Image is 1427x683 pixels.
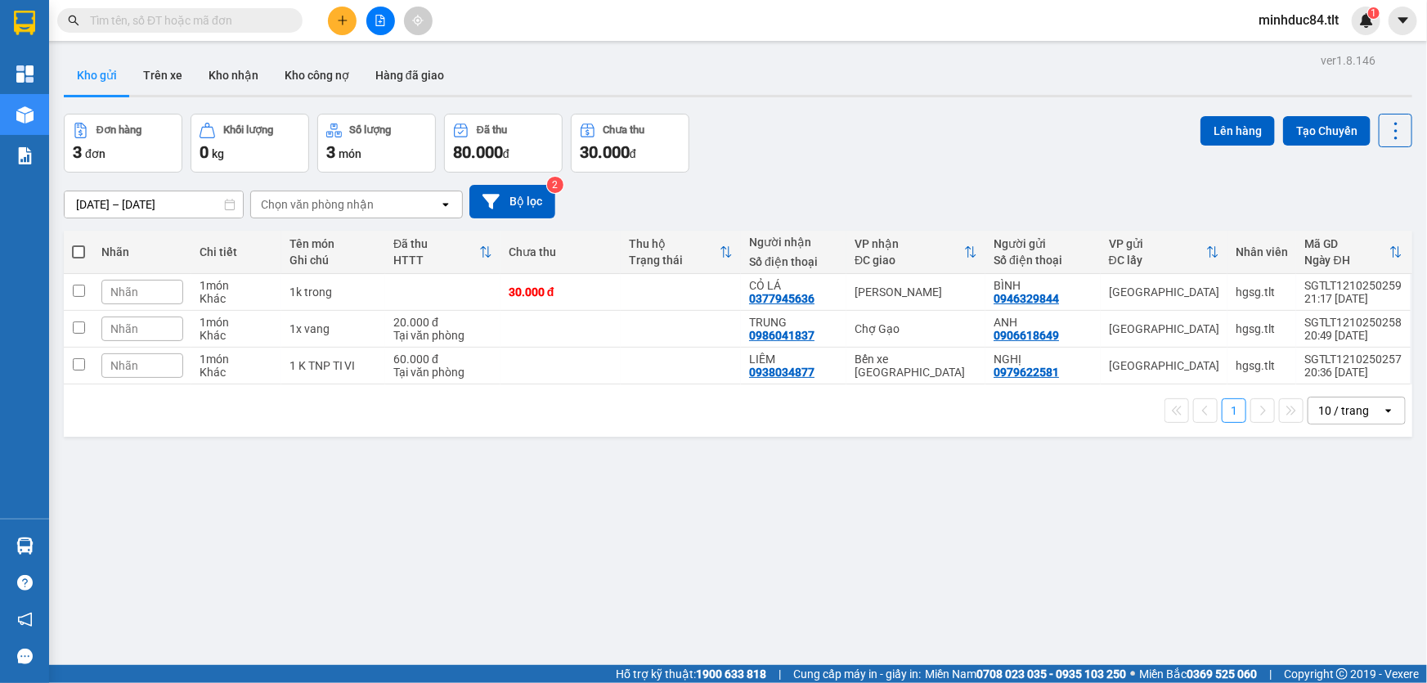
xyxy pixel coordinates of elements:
button: Trên xe [130,56,195,95]
div: Người nhận [749,236,838,249]
div: Đã thu [477,124,507,136]
div: [GEOGRAPHIC_DATA] [1109,285,1219,299]
span: món [339,147,361,160]
span: 30.000 [580,142,630,162]
img: solution-icon [16,147,34,164]
div: Khối lượng [223,124,273,136]
div: 20:49 [DATE] [1304,329,1402,342]
th: Toggle SortBy [385,231,500,274]
div: SGTLT1210250258 [1304,316,1402,329]
div: LIÊM [749,353,838,366]
span: 0 [200,142,209,162]
div: 1 món [200,316,273,329]
span: 3 [326,142,335,162]
div: Khác [200,366,273,379]
th: Toggle SortBy [846,231,985,274]
th: Toggle SortBy [621,231,741,274]
div: [PERSON_NAME] [855,285,977,299]
button: Số lượng3món [317,114,436,173]
span: caret-down [1396,13,1411,28]
span: Hỗ trợ kỹ thuật: [616,665,766,683]
div: 0938034877 [749,366,814,379]
button: 1 [1222,398,1246,423]
div: Đơn hàng [96,124,141,136]
div: Chọn văn phòng nhận [261,196,374,213]
img: icon-new-feature [1359,13,1374,28]
div: Chưa thu [604,124,645,136]
span: aim [412,15,424,26]
span: Cung cấp máy in - giấy in: [793,665,921,683]
div: Bến xe [GEOGRAPHIC_DATA] [855,353,977,379]
span: kg [212,147,224,160]
div: 0946329844 [994,292,1059,305]
button: Đã thu80.000đ [444,114,563,173]
div: VP nhận [855,237,964,250]
div: 0979622581 [994,366,1059,379]
div: 1x vang [289,322,378,335]
span: đơn [85,147,105,160]
button: Kho gửi [64,56,130,95]
div: 1 món [200,279,273,292]
div: BÌNH [994,279,1093,292]
div: TRUNG [749,316,838,329]
span: | [779,665,781,683]
div: Khác [200,329,273,342]
div: 0377945636 [749,292,814,305]
span: Nhãn [110,322,138,335]
button: Kho công nợ [271,56,362,95]
div: Số điện thoại [749,255,838,268]
div: Tại văn phòng [393,366,492,379]
span: Nhãn [110,359,138,372]
span: 3 [73,142,82,162]
span: 80.000 [453,142,503,162]
span: Miền Bắc [1139,665,1257,683]
span: Nhãn [110,285,138,299]
span: plus [337,15,348,26]
div: Mã GD [1304,237,1389,250]
span: 1 [1371,7,1376,19]
div: Tên món [289,237,378,250]
span: search [68,15,79,26]
span: | [1269,665,1272,683]
div: Đã thu [393,237,479,250]
button: Hàng đã giao [362,56,457,95]
div: Nhân viên [1236,245,1288,258]
div: Tại văn phòng [393,329,492,342]
span: notification [17,612,33,627]
div: 60.000 đ [393,353,492,366]
div: Trạng thái [629,254,720,267]
div: ANH [994,316,1093,329]
div: hgsg.tlt [1236,359,1288,372]
div: Số lượng [350,124,392,136]
div: VP gửi [1109,237,1206,250]
span: question-circle [17,575,33,591]
div: ĐC giao [855,254,964,267]
div: 21:17 [DATE] [1304,292,1402,305]
strong: 0369 525 060 [1187,667,1257,681]
div: 20:36 [DATE] [1304,366,1402,379]
strong: 1900 633 818 [696,667,766,681]
button: aim [404,7,433,35]
sup: 1 [1368,7,1380,19]
button: Chưa thu30.000đ [571,114,689,173]
div: [GEOGRAPHIC_DATA] [1109,322,1219,335]
button: caret-down [1389,7,1417,35]
img: warehouse-icon [16,106,34,124]
sup: 2 [547,177,563,193]
input: Tìm tên, số ĐT hoặc mã đơn [90,11,283,29]
div: Chi tiết [200,245,273,258]
div: Số điện thoại [994,254,1093,267]
strong: 0708 023 035 - 0935 103 250 [976,667,1126,681]
svg: open [439,198,452,211]
div: 30.000 đ [509,285,613,299]
div: 1 K TNP TI VI [289,359,378,372]
div: Chưa thu [509,245,613,258]
div: Nhãn [101,245,183,258]
div: Ngày ĐH [1304,254,1389,267]
th: Toggle SortBy [1101,231,1227,274]
div: 10 / trang [1318,402,1369,419]
div: Thu hộ [629,237,720,250]
span: file-add [375,15,386,26]
svg: open [1382,404,1395,417]
div: ĐC lấy [1109,254,1206,267]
